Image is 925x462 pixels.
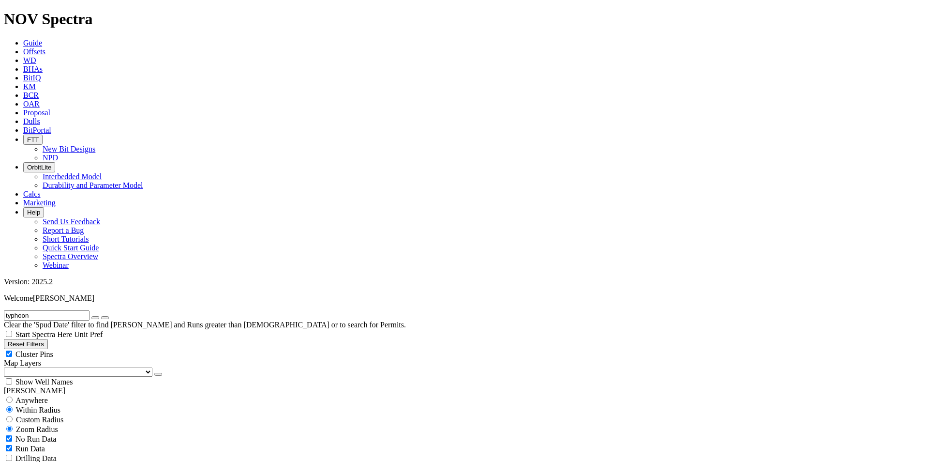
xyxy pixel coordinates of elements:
h1: NOV Spectra [4,10,921,28]
a: Durability and Parameter Model [43,181,143,189]
p: Welcome [4,294,921,303]
a: Dulls [23,117,40,125]
a: BitIQ [23,74,41,82]
a: Send Us Feedback [43,217,100,226]
button: OrbitLite [23,162,55,172]
span: No Run Data [15,435,56,443]
span: [PERSON_NAME] [33,294,94,302]
a: New Bit Designs [43,145,95,153]
span: Zoom Radius [16,425,58,433]
a: Marketing [23,199,56,207]
a: Short Tutorials [43,235,89,243]
input: Start Spectra Here [6,331,12,337]
span: Help [27,209,40,216]
a: NPD [43,154,58,162]
span: Map Layers [4,359,41,367]
a: WD [23,56,36,64]
span: FTT [27,136,39,143]
span: Within Radius [16,406,60,414]
a: BitPortal [23,126,51,134]
span: Cluster Pins [15,350,53,358]
a: Interbedded Model [43,172,102,181]
a: Spectra Overview [43,252,98,261]
span: Run Data [15,445,45,453]
div: Version: 2025.2 [4,277,921,286]
span: Start Spectra Here [15,330,72,339]
button: Reset Filters [4,339,48,349]
input: Search [4,310,90,321]
a: Report a Bug [43,226,84,234]
a: Quick Start Guide [43,244,99,252]
a: Proposal [23,108,50,117]
a: Offsets [23,47,45,56]
span: OrbitLite [27,164,51,171]
span: Anywhere [15,396,48,404]
span: Unit Pref [74,330,103,339]
a: KM [23,82,36,91]
a: Calcs [23,190,41,198]
a: BHAs [23,65,43,73]
a: OAR [23,100,40,108]
span: Clear the 'Spud Date' filter to find [PERSON_NAME] and Runs greater than [DEMOGRAPHIC_DATA] or to... [4,321,406,329]
a: Webinar [43,261,69,269]
span: Custom Radius [16,416,63,424]
button: FTT [23,135,43,145]
a: BCR [23,91,39,99]
div: [PERSON_NAME] [4,386,921,395]
a: Guide [23,39,42,47]
button: Help [23,207,44,217]
span: Show Well Names [15,378,73,386]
